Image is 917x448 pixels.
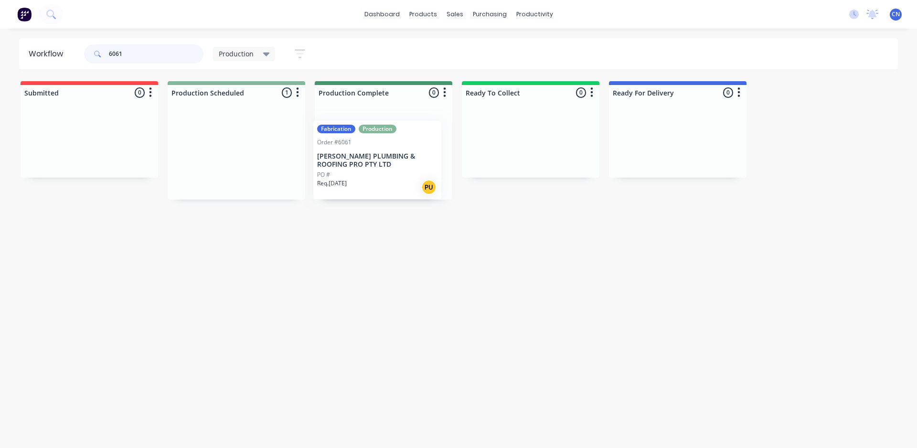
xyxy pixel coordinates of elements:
div: sales [442,7,468,21]
a: dashboard [360,7,405,21]
div: purchasing [468,7,512,21]
div: Workflow [29,48,68,60]
span: CN [892,10,900,19]
input: Search for orders... [109,44,203,64]
span: Production [219,49,254,59]
div: productivity [512,7,558,21]
div: products [405,7,442,21]
img: Factory [17,7,32,21]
